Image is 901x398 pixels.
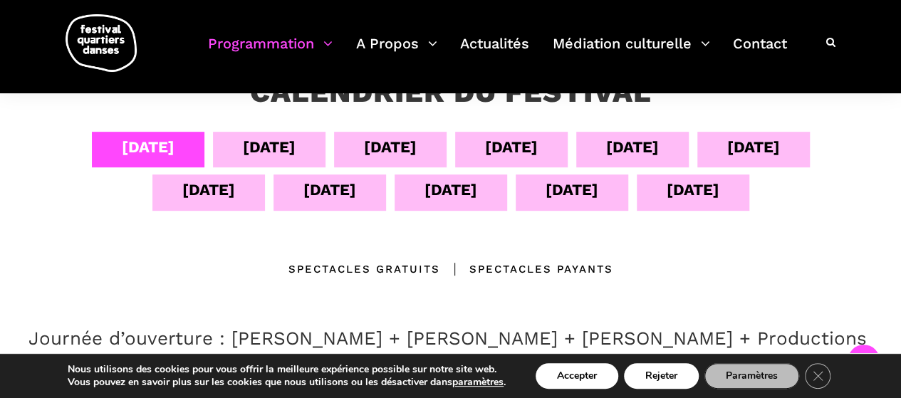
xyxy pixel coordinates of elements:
div: [DATE] [364,135,417,159]
a: Journée d’ouverture : [PERSON_NAME] + [PERSON_NAME] + [PERSON_NAME] + Productions Realiva [28,328,867,371]
a: Programmation [208,31,333,73]
p: Vous pouvez en savoir plus sur les cookies que nous utilisons ou les désactiver dans . [68,376,506,389]
div: [DATE] [485,135,538,159]
div: [DATE] [546,177,598,202]
div: Spectacles Payants [440,261,613,278]
div: [DATE] [606,135,659,159]
div: [DATE] [243,135,296,159]
a: Actualités [460,31,529,73]
a: Médiation culturelle [553,31,710,73]
div: [DATE] [727,135,780,159]
a: A Propos [356,31,437,73]
div: [DATE] [182,177,235,202]
img: logo-fqd-med [66,14,137,72]
button: Paramètres [704,363,799,389]
p: Nous utilisons des cookies pour vous offrir la meilleure expérience possible sur notre site web. [68,363,506,376]
a: Contact [733,31,787,73]
div: [DATE] [303,177,356,202]
div: [DATE] [667,177,719,202]
button: Close GDPR Cookie Banner [805,363,830,389]
button: Rejeter [624,363,699,389]
button: Accepter [536,363,618,389]
div: [DATE] [122,135,175,159]
div: [DATE] [425,177,477,202]
button: paramètres [452,376,504,389]
div: Spectacles gratuits [288,261,440,278]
